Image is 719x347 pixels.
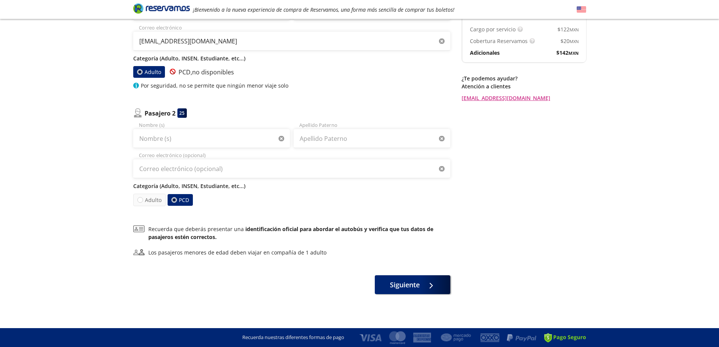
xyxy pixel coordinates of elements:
p: Cobertura Reservamos [470,37,528,45]
p: Pasajero 2 [145,109,176,118]
span: Siguiente [390,280,420,290]
p: Recuerda nuestras diferentes formas de pago [242,334,344,341]
span: $ 142 [556,49,579,57]
span: $ 20 [560,37,579,45]
label: Adulto [133,194,165,206]
p: PCD, no disponibles [167,68,234,77]
p: Recuerda que deberás presentar una [148,225,450,241]
p: Atención a clientes [462,82,586,90]
div: 25 [177,108,187,118]
input: Correo electrónico (opcional) [133,159,450,178]
b: identificación oficial para abordar el autobús y verifica que tus datos de pasajeros estén correc... [148,225,433,241]
button: Siguiente [375,275,450,294]
small: MXN [570,27,579,32]
p: Cargo por servicio [470,25,516,33]
input: Apellido Paterno [294,129,450,148]
button: English [577,5,586,14]
p: Categoría (Adulto, INSEN, Estudiante, etc...) [133,54,450,62]
input: Nombre (s) [133,129,290,148]
p: Categoría (Adulto, INSEN, Estudiante, etc...) [133,182,450,190]
input: Correo electrónico [133,32,450,51]
a: [EMAIL_ADDRESS][DOMAIN_NAME] [462,94,586,102]
p: ¿Te podemos ayudar? [462,74,586,82]
div: Los pasajeros menores de edad deben viajar en compañía de 1 adulto [148,248,326,256]
i: Brand Logo [133,3,190,14]
label: PCD [167,194,192,206]
p: Adicionales [470,49,500,57]
em: ¡Bienvenido a la nueva experiencia de compra de Reservamos, una forma más sencilla de comprar tus... [193,6,454,13]
label: Adulto [133,66,165,78]
small: MXN [570,39,579,44]
span: $ 122 [557,25,579,33]
a: Brand Logo [133,3,190,16]
small: MXN [568,50,579,56]
p: Por seguridad, no se permite que ningún menor viaje solo [141,82,288,89]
